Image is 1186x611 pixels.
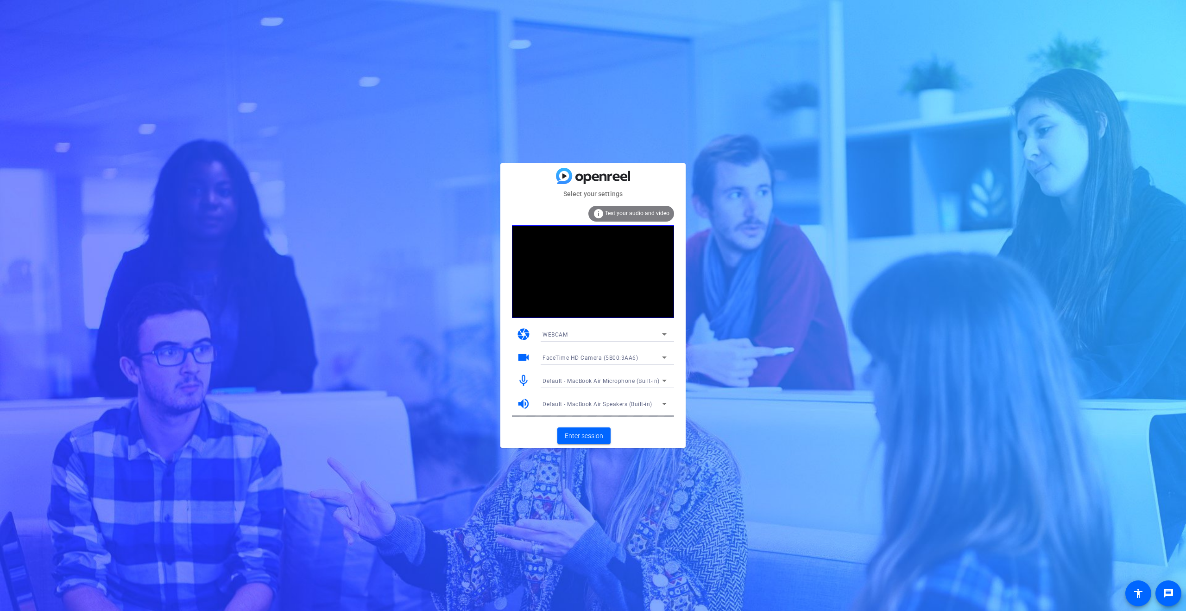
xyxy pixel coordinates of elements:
mat-icon: mic_none [517,374,530,388]
span: Default - MacBook Air Microphone (Built-in) [543,378,660,384]
span: FaceTime HD Camera (5B00:3AA6) [543,355,638,361]
mat-icon: volume_up [517,397,530,411]
mat-icon: accessibility [1133,588,1144,599]
mat-icon: camera [517,327,530,341]
span: Default - MacBook Air Speakers (Built-in) [543,401,652,407]
mat-card-subtitle: Select your settings [500,189,686,199]
mat-icon: message [1163,588,1174,599]
img: blue-gradient.svg [556,168,630,184]
span: WEBCAM [543,331,568,338]
mat-icon: info [593,208,604,219]
button: Enter session [557,427,611,444]
mat-icon: videocam [517,350,530,364]
span: Test your audio and video [605,210,669,216]
span: Enter session [565,431,603,441]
